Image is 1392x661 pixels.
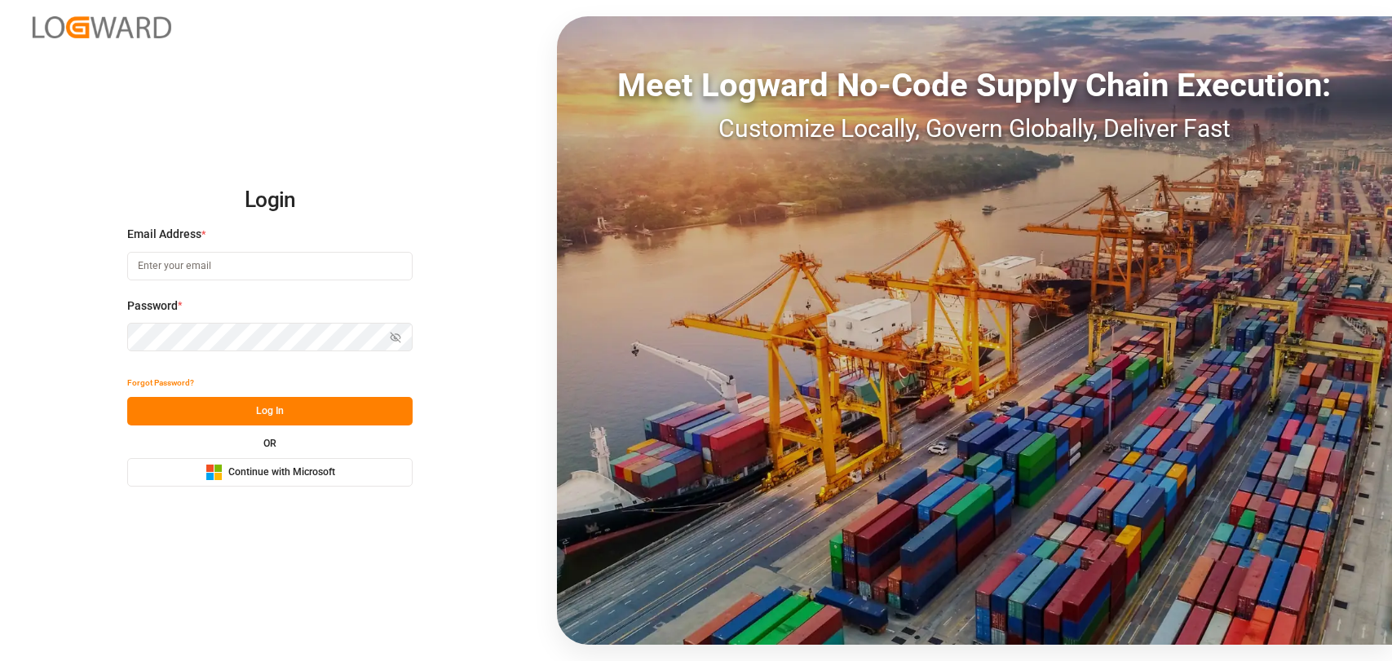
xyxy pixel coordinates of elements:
[557,110,1392,147] div: Customize Locally, Govern Globally, Deliver Fast
[127,458,413,487] button: Continue with Microsoft
[557,61,1392,110] div: Meet Logward No-Code Supply Chain Execution:
[127,226,201,243] span: Email Address
[127,368,194,397] button: Forgot Password?
[228,465,335,480] span: Continue with Microsoft
[263,438,276,448] small: OR
[127,174,413,227] h2: Login
[127,397,413,425] button: Log In
[127,297,178,315] span: Password
[127,252,413,280] input: Enter your email
[33,16,171,38] img: Logward_new_orange.png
